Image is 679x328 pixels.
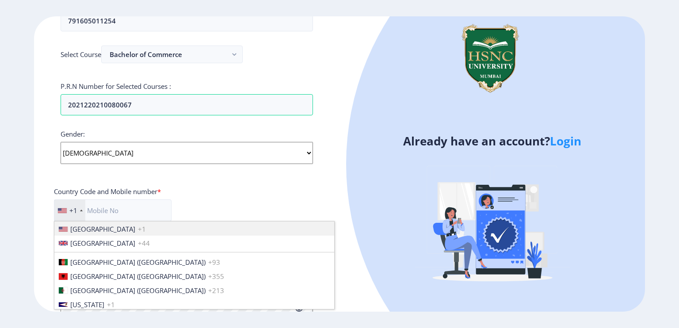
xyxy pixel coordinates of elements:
[70,225,135,233] span: [GEOGRAPHIC_DATA]
[208,258,220,267] span: +93
[69,206,77,215] div: +1
[61,94,313,115] input: Enrollment
[70,300,104,309] span: [US_STATE]
[70,272,206,281] span: [GEOGRAPHIC_DATA] ([GEOGRAPHIC_DATA])
[54,200,85,221] div: United States: +1
[61,50,101,59] label: Select Course
[208,286,224,295] span: +213
[101,46,243,63] button: Bachelor of Commerce
[550,133,581,149] a: Login
[415,149,570,304] img: Verified-rafiki.svg
[61,10,313,31] input: Aadhar/Passport Number
[54,187,161,196] label: Country Code and Mobile number
[54,199,172,221] input: Mobile No
[208,272,224,281] span: +355
[107,300,115,309] span: +1
[346,134,638,148] h4: Already have an account?
[138,225,146,233] span: +1
[138,239,150,248] span: +44
[61,82,171,91] label: P.R.N Number for Selected Courses :
[70,286,206,295] span: [GEOGRAPHIC_DATA] (‫[GEOGRAPHIC_DATA]‬‎)
[448,16,532,100] img: logo
[70,239,135,248] span: [GEOGRAPHIC_DATA]
[70,258,206,267] span: [GEOGRAPHIC_DATA] (‫[GEOGRAPHIC_DATA]‬‎)
[61,130,85,138] label: Gender:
